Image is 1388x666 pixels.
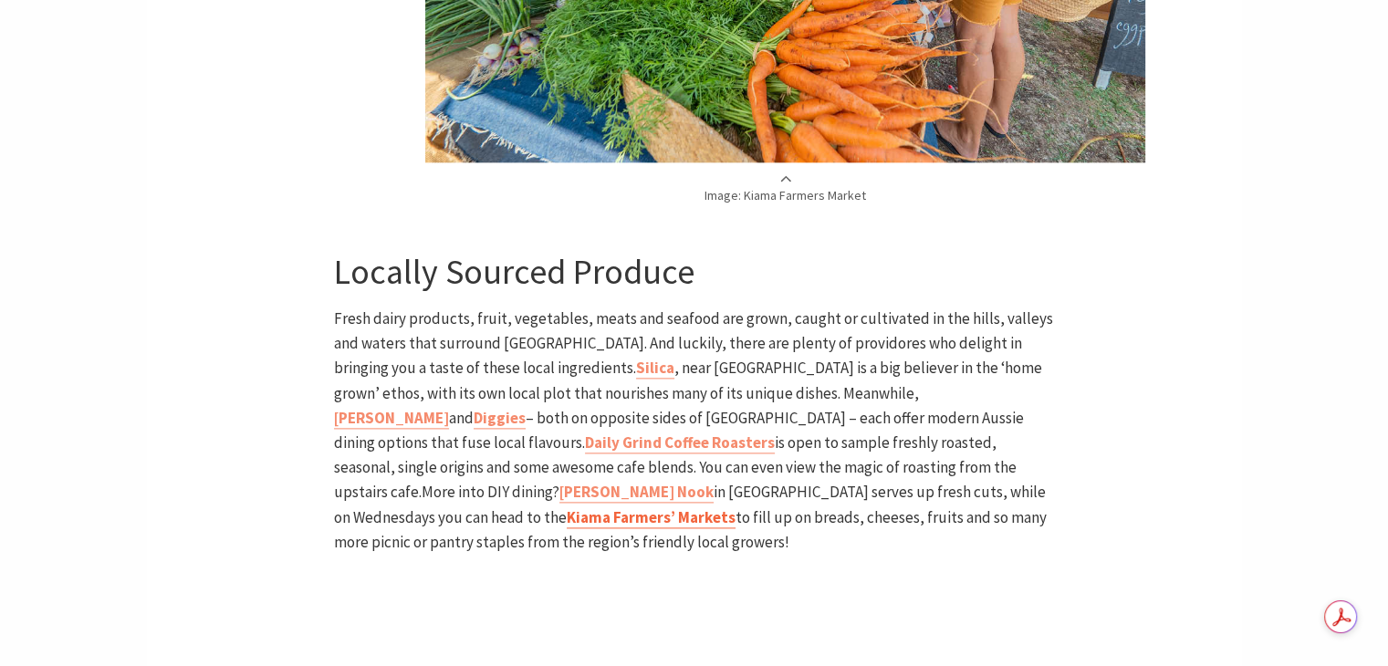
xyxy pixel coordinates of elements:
b: Kiama Farmers’ Markets [567,507,736,527]
a: [PERSON_NAME] [334,408,449,429]
span: , near [GEOGRAPHIC_DATA] is a big believer in the ‘home grown’ ethos, with its own local plot tha... [334,358,1042,402]
p: Image: Kiama Farmers Market [425,172,1145,205]
b: [PERSON_NAME] Nook [559,482,714,502]
p: is open to sample freshly roasted, seasonal, single origins and some awesome cafe blends. You can... [334,307,1054,555]
b: Diggies [474,408,526,428]
span: Fresh dairy products, fruit, vegetables, meats and seafood are grown, caught or cultivated in the... [334,308,1053,378]
span: More into DIY dining? [422,482,559,502]
a: Daily Grind Coffee Roasters [585,432,775,453]
h3: Locally Sourced Produce [334,251,1054,293]
a: Kiama Farmers’ Markets [567,507,736,528]
span: and [449,408,474,428]
a: [PERSON_NAME] Nook [559,482,714,503]
span: – both on opposite sides of [GEOGRAPHIC_DATA] – each offer modern Aussie dining options that fuse... [334,408,1024,453]
span: in [GEOGRAPHIC_DATA] serves up fresh cuts, while on Wednesdays you can head to the [334,482,1046,526]
a: Diggies [474,408,526,429]
span: to fill up on breads, cheeses, fruits and so many more picnic or pantry staples from the region’s... [334,507,1047,552]
a: Silica [636,358,674,379]
b: Silica [636,358,674,378]
b: [PERSON_NAME] [334,408,449,428]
